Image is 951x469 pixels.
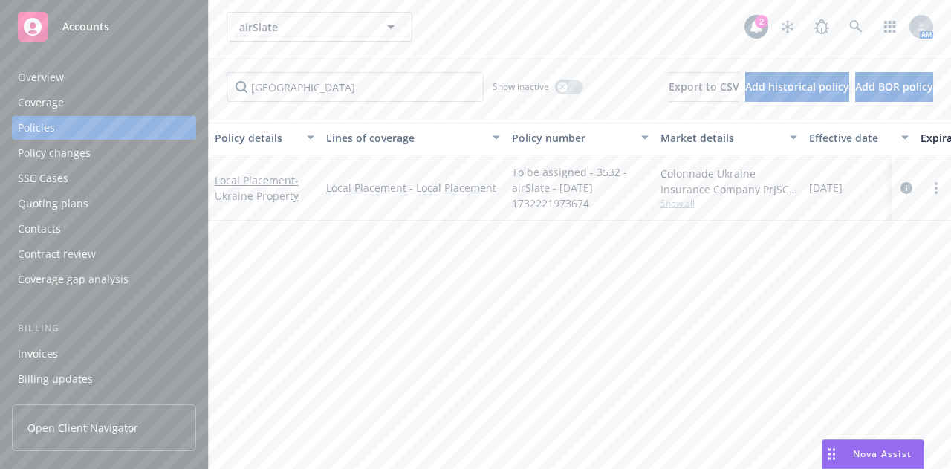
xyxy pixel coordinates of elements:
a: Policies [12,116,196,140]
div: Quoting plans [18,192,88,216]
button: Export to CSV [669,72,739,102]
a: more [927,179,945,197]
div: Contract review [18,242,96,266]
span: Show all [660,197,797,210]
a: circleInformation [898,179,915,197]
div: Billing [12,321,196,336]
span: Add BOR policy [855,80,933,94]
span: Nova Assist [853,447,912,460]
div: Effective date [809,130,892,146]
div: Policies [18,116,55,140]
button: Lines of coverage [320,120,506,155]
div: Policy number [512,130,632,146]
div: Overview [18,65,64,89]
div: Drag to move [822,440,841,468]
span: airSlate [239,19,368,35]
span: Show inactive [493,80,549,93]
a: Switch app [875,12,905,42]
a: Accounts [12,6,196,48]
button: Nova Assist [822,439,924,469]
span: [DATE] [809,180,843,195]
a: Invoices [12,342,196,366]
button: Policy details [209,120,320,155]
button: airSlate [227,12,412,42]
a: SSC Cases [12,166,196,190]
button: Effective date [803,120,915,155]
button: Add historical policy [745,72,849,102]
a: Contract review [12,242,196,266]
div: SSC Cases [18,166,68,190]
span: Export to CSV [669,80,739,94]
button: Market details [655,120,803,155]
div: Invoices [18,342,58,366]
a: Policy changes [12,141,196,165]
span: Accounts [62,21,109,33]
a: Stop snowing [773,12,802,42]
a: Overview [12,65,196,89]
button: Add BOR policy [855,72,933,102]
div: 2 [755,15,768,28]
a: Search [841,12,871,42]
a: Local Placement [215,173,299,203]
span: Open Client Navigator [27,420,138,436]
div: Coverage [18,91,64,114]
div: Coverage gap analysis [18,268,129,291]
div: Contacts [18,217,61,241]
a: Quoting plans [12,192,196,216]
span: Add historical policy [745,80,849,94]
a: Contacts [12,217,196,241]
a: Billing updates [12,367,196,391]
a: Coverage [12,91,196,114]
div: Market details [660,130,781,146]
span: To be assigned - 3532 - airSlate - [DATE] 1732221973674 [512,164,649,211]
div: Policy changes [18,141,91,165]
div: Policy details [215,130,298,146]
a: Coverage gap analysis [12,268,196,291]
input: Filter by keyword... [227,72,484,102]
div: Lines of coverage [326,130,484,146]
span: - Ukraine Property [215,173,299,203]
a: Report a Bug [807,12,837,42]
a: Local Placement - Local Placement [326,180,500,195]
div: Billing updates [18,367,93,391]
button: Policy number [506,120,655,155]
div: Colonnade Ukraine Insurance Company PrJSC, Colonnade Ukraine Insurance Company PrJSC ([GEOGRAPHIC... [660,166,797,197]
